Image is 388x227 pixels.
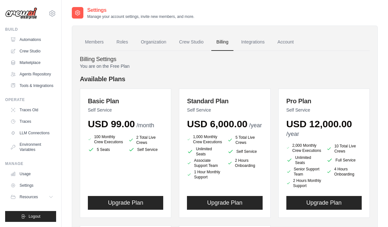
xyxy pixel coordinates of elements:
[8,128,56,138] a: LLM Connections
[128,135,164,145] li: 2 Total Live Crews
[211,34,233,51] a: Billing
[111,34,133,51] a: Roles
[227,146,263,157] li: Self Service
[236,34,270,51] a: Integrations
[249,122,262,129] span: /year
[227,158,263,168] li: 2 Hours Onboarding
[286,142,322,154] li: 2,000 Monthly Crew Executions
[87,14,194,19] p: Manage your account settings, invite new members, and more.
[88,119,135,129] span: USD 99.00
[5,211,56,222] button: Logout
[187,146,222,157] li: Unlimited Seats
[227,135,263,145] li: 5 Total Live Crews
[80,74,370,83] h4: Available Plans
[187,97,262,106] h3: Standard Plan
[8,169,56,179] a: Usage
[286,119,352,129] span: USD 12,000.00
[187,119,247,129] span: USD 6,000.00
[5,97,56,102] div: Operate
[8,105,56,115] a: Traces Old
[326,167,362,177] li: 4 Hours Onboarding
[187,158,222,168] li: Associate Support Team
[187,107,262,113] p: Self Service
[5,161,56,166] div: Manage
[29,214,40,219] span: Logout
[80,63,370,69] p: You are on the Free Plan
[272,34,299,51] a: Account
[88,107,163,113] p: Self Service
[8,116,56,127] a: Traces
[286,97,362,106] h3: Pro Plan
[8,46,56,56] a: Crew Studio
[128,146,164,153] li: Self Service
[8,35,56,45] a: Automations
[187,169,222,180] li: 1 Hour Monthly Support
[137,122,154,129] span: /month
[8,139,56,155] a: Environment Variables
[80,34,109,51] a: Members
[174,34,209,51] a: Crew Studio
[286,155,322,165] li: Unlimited Seats
[8,69,56,79] a: Agents Repository
[8,81,56,91] a: Tools & Integrations
[88,196,163,210] button: Upgrade Plan
[326,155,362,165] li: Full Service
[8,180,56,191] a: Settings
[187,134,222,145] li: 1,000 Monthly Crew Executions
[88,97,163,106] h3: Basic Plan
[88,134,123,145] li: 100 Monthly Crew Executions
[5,27,56,32] div: Build
[286,131,299,137] span: /year
[286,196,362,210] button: Upgrade Plan
[87,6,194,14] h2: Settings
[326,144,362,154] li: 10 Total Live Crews
[8,192,56,202] button: Resources
[20,194,38,200] span: Resources
[88,146,123,153] li: 5 Seats
[8,58,56,68] a: Marketplace
[286,167,322,177] li: Senior Support Team
[286,107,362,113] p: Self Service
[80,56,370,63] h4: Billing Settings
[136,34,171,51] a: Organization
[187,196,262,210] button: Upgrade Plan
[286,178,322,188] li: 2 Hours Monthly Support
[5,7,37,20] img: Logo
